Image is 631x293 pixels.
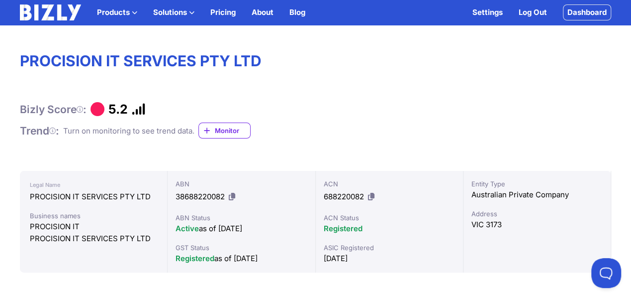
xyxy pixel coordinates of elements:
span: 38688220082 [176,192,225,201]
div: Business names [30,211,157,221]
span: Registered [176,254,214,263]
div: PROCISION IT SERVICES PTY LTD [30,233,157,245]
div: [DATE] [324,253,455,265]
a: Settings [472,6,503,18]
div: ABN [176,179,307,189]
iframe: Toggle Customer Support [591,258,621,288]
div: Australian Private Company [471,189,603,201]
div: Entity Type [471,179,603,189]
div: PROCISION IT SERVICES PTY LTD [30,191,157,203]
button: Solutions [153,6,194,18]
div: ASIC Registered [324,243,455,253]
div: as of [DATE] [176,253,307,265]
div: ACN [324,179,455,189]
span: Active [176,224,199,233]
h1: Trend : [20,124,59,138]
span: Monitor [215,126,250,136]
a: Monitor [198,123,251,139]
span: 688220082 [324,192,364,201]
a: Blog [289,6,305,18]
div: ACN Status [324,213,455,223]
button: Products [97,6,137,18]
div: ABN Status [176,213,307,223]
a: Log Out [519,6,547,18]
a: Dashboard [563,4,611,20]
span: Registered [324,224,362,233]
div: Address [471,209,603,219]
h1: 5.2 [108,102,128,117]
h1: Bizly Score : [20,103,87,116]
div: Turn on monitoring to see trend data. [63,125,194,137]
div: VIC 3173 [471,219,603,231]
div: Legal Name [30,179,157,191]
div: as of [DATE] [176,223,307,235]
a: About [252,6,273,18]
a: Pricing [210,6,236,18]
div: GST Status [176,243,307,253]
div: PROCISION IT [30,221,157,233]
h1: PROCISION IT SERVICES PTY LTD [20,52,611,70]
